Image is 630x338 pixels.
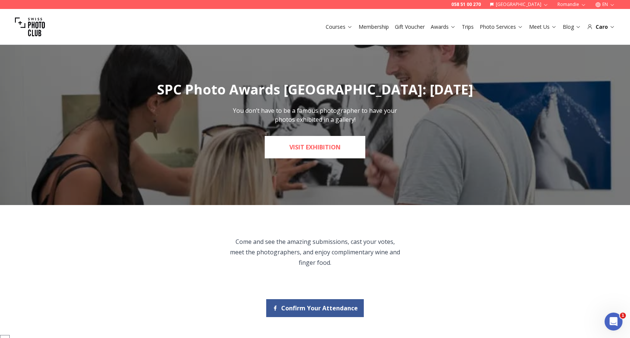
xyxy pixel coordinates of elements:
[560,22,584,32] button: Blog
[563,23,581,31] a: Blog
[451,1,481,7] a: 058 51 00 270
[326,23,353,31] a: Courses
[587,23,615,31] div: Caro
[462,23,474,31] a: Trips
[605,313,623,331] iframe: Intercom live chat
[395,23,425,31] a: Gift Voucher
[323,22,356,32] button: Courses
[620,313,626,319] span: 1
[15,12,45,42] img: Swiss photo club
[431,23,456,31] a: Awards
[459,22,477,32] button: Trips
[480,23,523,31] a: Photo Services
[231,106,399,124] p: You don’t have to be a famous photographer to have your photos exhibited in a gallery!
[230,236,400,268] p: Come and see the amazing submissions, cast your votes, meet the photographers, and enjoy complime...
[359,23,389,31] a: Membership
[428,22,459,32] button: Awards
[477,22,526,32] button: Photo Services
[356,22,392,32] button: Membership
[281,304,358,313] span: Confirm Your Attendance
[529,23,557,31] a: Meet Us
[526,22,560,32] button: Meet Us
[266,299,364,317] button: Confirm Your Attendance
[265,136,365,158] a: Visit Exhibition
[392,22,428,32] button: Gift Voucher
